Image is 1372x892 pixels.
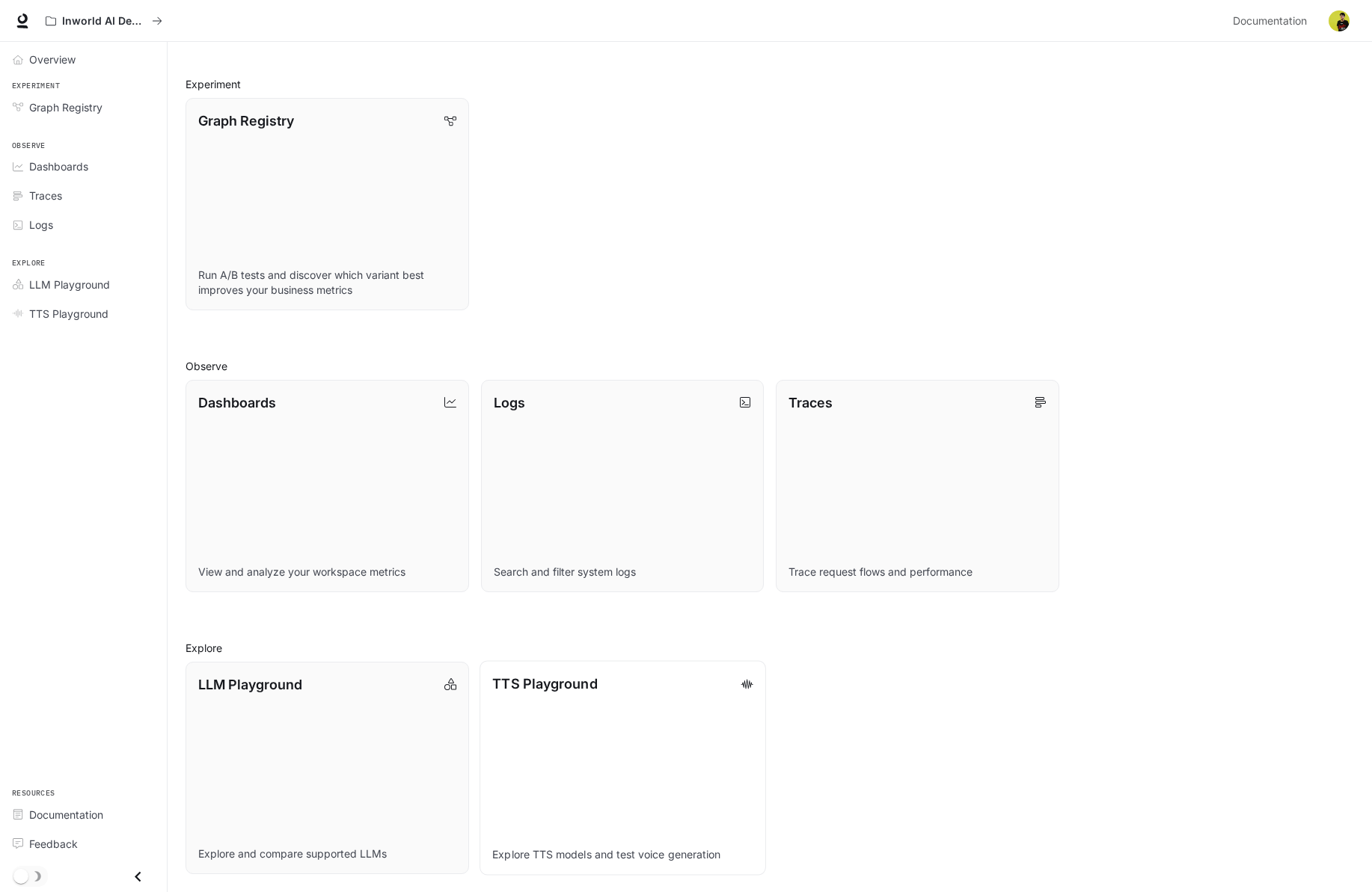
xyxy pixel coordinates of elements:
[186,358,1354,374] h2: Observe
[29,836,78,852] span: Feedback
[6,271,161,298] a: LLM Playground
[198,393,276,413] p: Dashboards
[186,98,469,310] a: Graph RegistryRun A/B tests and discover which variant best improves your business metrics
[494,393,525,413] p: Logs
[62,15,146,28] p: Inworld AI Demos
[186,640,1354,656] h2: Explore
[1233,12,1307,31] span: Documentation
[6,153,161,179] a: Dashboards
[492,674,597,694] p: TTS Playground
[6,802,161,828] a: Documentation
[480,660,765,875] a: TTS PlaygroundExplore TTS models and test voice generation
[1227,6,1318,36] a: Documentation
[186,76,1354,92] h2: Experiment
[788,393,833,413] p: Traces
[198,846,456,861] p: Explore and compare supported LLMs
[198,565,456,579] p: View and analyze your workspace metrics
[29,52,76,67] span: Overview
[494,565,752,579] p: Search and filter system logs
[492,847,753,862] p: Explore TTS models and test voice generation
[29,807,103,822] span: Documentation
[198,111,294,131] p: Graph Registry
[29,188,62,203] span: Traces
[29,306,108,322] span: TTS Playground
[29,217,53,233] span: Logs
[198,674,302,695] p: LLM Playground
[13,867,28,884] span: Dark mode toggle
[6,301,161,327] a: TTS Playground
[186,380,469,592] a: DashboardsView and analyze your workspace metrics
[6,831,161,857] a: Feedback
[776,380,1059,592] a: TracesTrace request flows and performance
[29,159,88,174] span: Dashboards
[1324,6,1354,36] button: User avatar
[481,380,765,592] a: LogsSearch and filter system logs
[39,6,169,36] button: All workspaces
[186,662,469,874] a: LLM PlaygroundExplore and compare supported LLMs
[198,268,456,298] p: Run A/B tests and discover which variant best improves your business metrics
[121,861,155,892] button: Close drawer
[6,46,161,73] a: Overview
[1329,10,1350,31] img: User avatar
[6,182,161,209] a: Traces
[29,99,102,115] span: Graph Registry
[6,94,161,120] a: Graph Registry
[29,277,110,292] span: LLM Playground
[6,212,161,238] a: Logs
[788,565,1047,579] p: Trace request flows and performance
